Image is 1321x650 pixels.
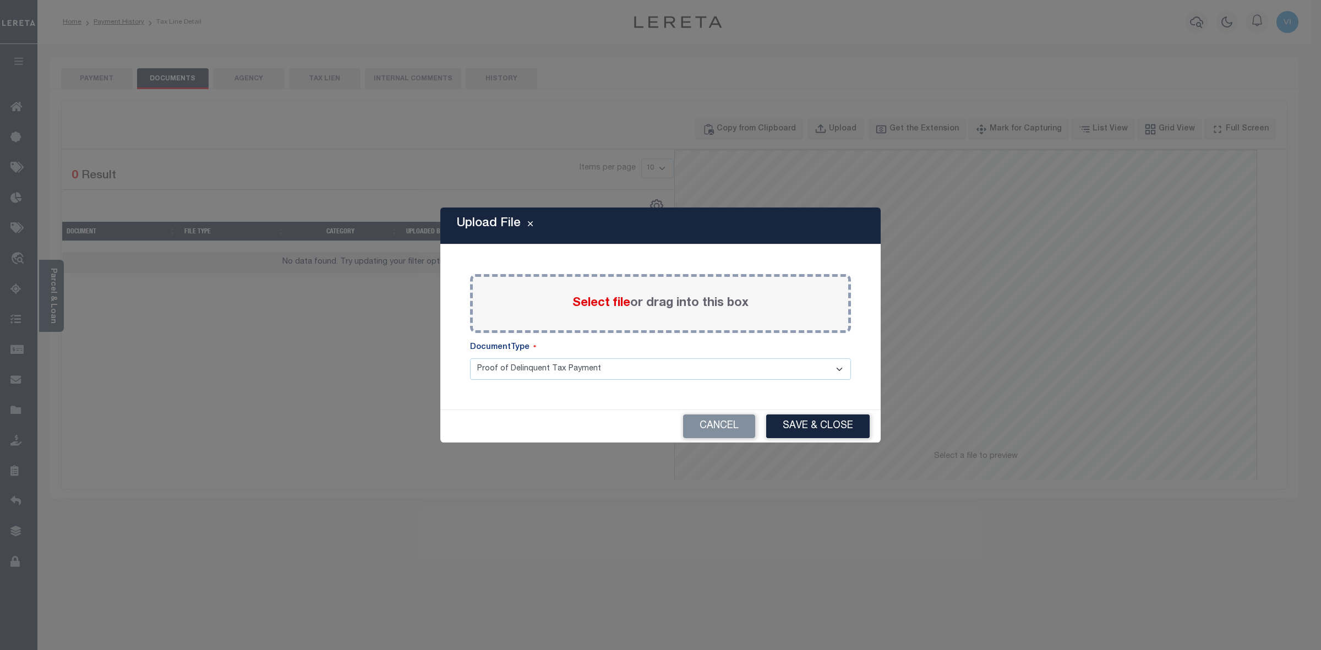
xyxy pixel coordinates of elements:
[470,342,536,354] label: DocumentType
[683,414,755,438] button: Cancel
[572,294,749,313] label: or drag into this box
[521,219,540,232] button: Close
[766,414,870,438] button: Save & Close
[457,216,521,231] h5: Upload File
[572,297,630,309] span: Select file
